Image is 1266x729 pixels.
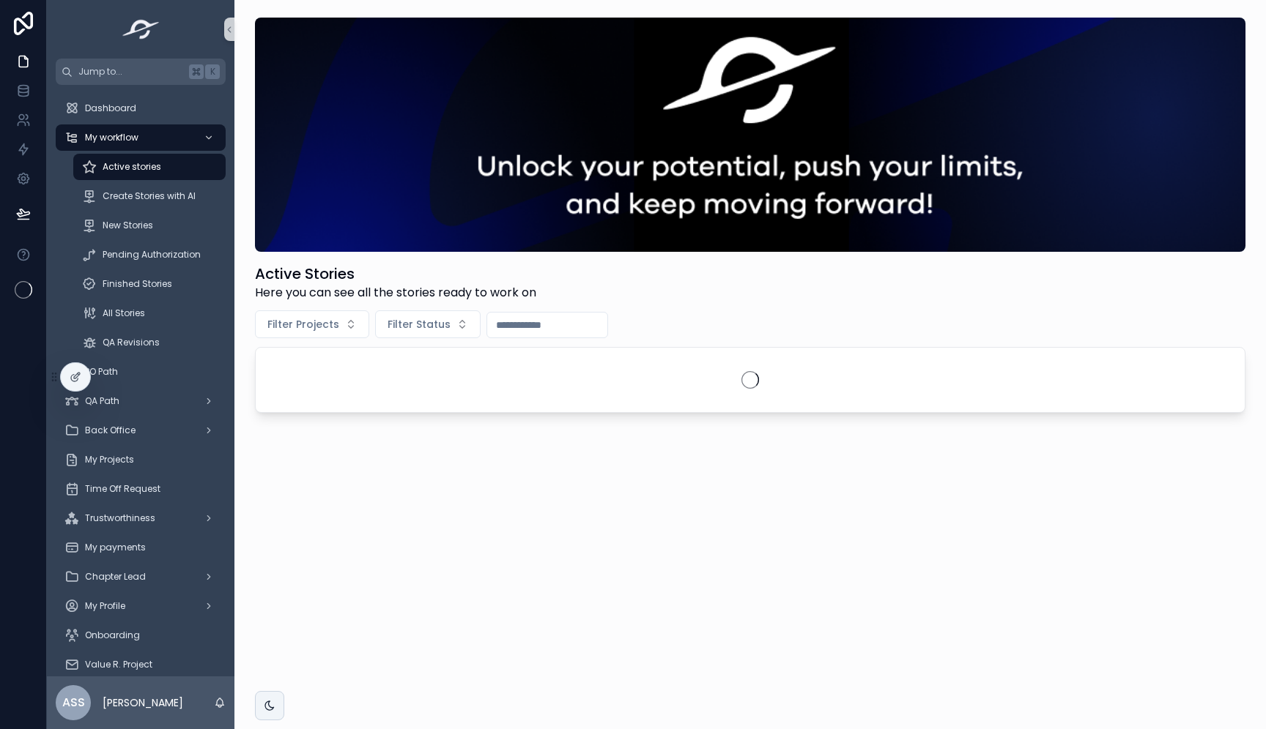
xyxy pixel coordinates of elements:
a: Trustworthiness [56,505,226,531]
a: Active stories [73,154,226,180]
span: Chapter Lead [85,571,146,583]
span: Filter Status [388,317,451,332]
span: Back Office [85,425,136,436]
span: Pending Authorization [103,249,201,261]
img: App logo [118,18,164,41]
a: Value R. Project [56,651,226,678]
span: New Stories [103,220,153,231]
span: My Profile [85,600,125,612]
a: QA Path [56,388,226,414]
a: Time Off Request [56,476,226,502]
button: Select Button [255,310,369,338]
span: Trustworthiness [85,512,155,524]
a: Back Office [56,417,226,444]
a: New Stories [73,212,226,239]
span: My payments [85,542,146,553]
span: Value R. Project [85,659,152,670]
span: Jump to... [78,66,183,78]
a: Dashboard [56,95,226,121]
span: My Projects [85,454,134,466]
span: Create Stories with AI [103,190,196,202]
span: Here you can see all the stories ready to work on [255,284,536,302]
a: Finished Stories [73,271,226,297]
span: Active stories [103,161,161,173]
a: Chapter Lead [56,564,226,590]
span: Dashboard [85,102,136,114]
a: Create Stories with AI [73,183,226,209]
a: Onboarding [56,622,226,648]
span: My workflow [85,132,138,143]
a: My Projects [56,446,226,473]
a: My Profile [56,593,226,619]
span: All Stories [103,307,145,319]
span: Finished Stories [103,278,172,290]
span: Filter Projects [267,317,339,332]
span: ASS [62,694,85,711]
span: QA Path [85,395,119,407]
button: Select Button [375,310,481,338]
a: Pending Authorization [73,242,226,268]
span: Onboarding [85,629,140,641]
a: My workflow [56,124,226,151]
h1: Active Stories [255,263,536,284]
span: QA Revisions [103,337,160,348]
a: QA Revisions [73,329,226,356]
div: scrollable content [47,85,234,676]
span: PO Path [85,366,118,378]
span: Time Off Request [85,483,160,495]
a: All Stories [73,300,226,326]
a: PO Path [56,359,226,385]
span: K [207,66,218,78]
p: [PERSON_NAME] [103,695,183,710]
button: Jump to...K [56,59,226,85]
a: My payments [56,534,226,561]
